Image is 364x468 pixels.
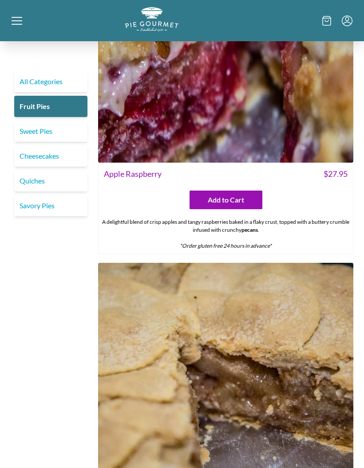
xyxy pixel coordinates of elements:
div: A delightful blend of crisp apples and tangy raspberries baked in a flaky crust, topped with a bu... [99,214,353,253]
button: Add to Cart [190,191,262,209]
img: logo [125,7,178,31]
span: Add to Cart [208,195,244,205]
button: Menu [342,16,352,26]
a: Logo [125,24,178,33]
a: Quiches [14,170,87,191]
a: Sweet Pies [14,121,87,142]
strong: pecans [241,226,258,233]
a: Fruit Pies [14,96,87,117]
a: Savory Pies [14,195,87,216]
a: Cheesecakes [14,145,87,167]
a: All Categories [14,71,87,92]
em: *Order gluten free 24 hours in advance* [180,242,272,249]
span: $ 27.95 [324,168,348,180]
span: Apple Raspberry [104,168,162,180]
